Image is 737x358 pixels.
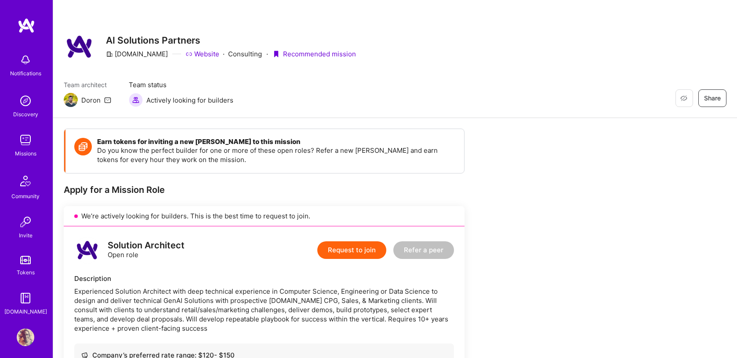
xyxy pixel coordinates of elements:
div: [DOMAIN_NAME] [106,49,168,59]
span: Team architect [64,80,111,89]
i: icon PurpleRibbon [272,51,280,58]
i: icon CompanyGray [106,51,113,58]
h3: AI Solutions Partners [106,35,356,46]
div: Notifications [10,69,41,78]
div: · [266,49,268,59]
div: Community [11,192,40,201]
div: Experienced Solution Architect with deep technical experience in Computer Science, Engineering or... [74,287,454,333]
i: icon Mail [104,96,111,103]
button: Request to join [317,241,386,259]
div: Tokens [17,268,35,277]
img: tokens [20,256,31,264]
a: Website [185,49,219,59]
img: discovery [17,92,34,110]
img: logo [18,18,35,33]
a: User Avatar [15,328,36,346]
div: Solution Architect [108,241,185,250]
i: icon EyeClosed [680,95,687,102]
img: Company Logo [64,31,95,63]
h4: Earn tokens for inviting a new [PERSON_NAME] to this mission [97,138,455,146]
img: User Avatar [17,328,34,346]
div: Recommended mission [272,49,356,59]
span: Team status [129,80,233,89]
div: Open role [108,241,185,259]
p: Do you know the perfect builder for one or more of these open roles? Refer a new [PERSON_NAME] an... [97,146,455,164]
img: Community [15,170,36,192]
div: · [223,49,225,59]
span: Share [704,94,721,103]
img: Actively looking for builders [129,93,143,107]
div: Missions [15,149,36,158]
span: Actively looking for builders [146,96,233,105]
button: Share [698,89,726,107]
img: teamwork [17,131,34,149]
div: Consulting [185,49,262,59]
img: bell [17,51,34,69]
img: Invite [17,213,34,231]
div: Description [74,274,454,283]
div: Discovery [13,110,38,119]
img: guide book [17,289,34,307]
button: Refer a peer [393,241,454,259]
img: Token icon [74,138,92,155]
div: We’re actively looking for builders. This is the best time to request to join. [64,206,465,226]
div: Apply for a Mission Role [64,184,465,196]
div: [DOMAIN_NAME] [4,307,47,316]
img: Team Architect [64,93,78,107]
img: logo [74,237,101,263]
div: Doron [81,96,101,105]
div: Invite [19,231,33,240]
